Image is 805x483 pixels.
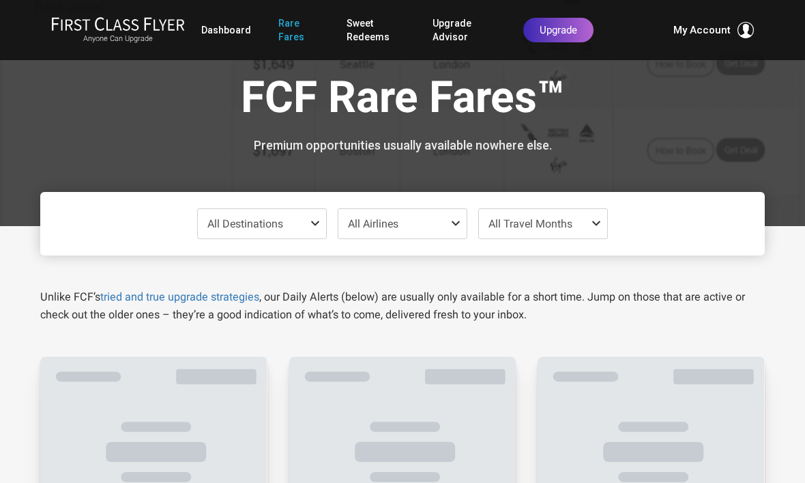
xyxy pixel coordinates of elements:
a: Sweet Redeems [347,11,406,49]
a: Dashboard [201,18,251,42]
a: Upgrade Advisor [433,11,496,49]
span: All Travel Months [488,217,572,230]
p: Unlike FCF’s , our Daily Alerts (below) are usually only available for a short time. Jump on thos... [40,288,765,324]
span: All Destinations [207,217,283,230]
span: My Account [673,22,731,38]
h3: Premium opportunities usually available nowhere else. [50,139,755,152]
a: Upgrade [523,18,594,42]
button: My Account [673,22,754,38]
h1: FCF Rare Fares™ [50,74,755,126]
img: First Class Flyer [51,16,185,31]
a: First Class FlyerAnyone Can Upgrade [51,16,185,44]
small: Anyone Can Upgrade [51,34,185,44]
a: Rare Fares [278,11,319,49]
span: All Airlines [348,217,398,230]
a: tried and true upgrade strategies [100,290,259,303]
